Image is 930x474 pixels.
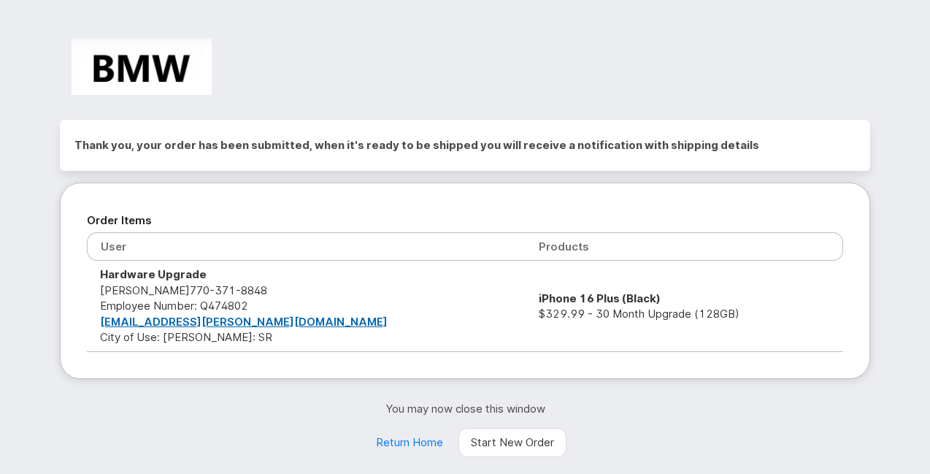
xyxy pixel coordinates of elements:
[364,428,456,457] a: Return Home
[87,232,526,261] th: User
[100,315,388,329] a: [EMAIL_ADDRESS][PERSON_NAME][DOMAIN_NAME]
[190,283,267,297] span: 770
[526,232,843,261] th: Products
[210,283,236,297] span: 371
[72,38,212,95] img: BMW Manufacturing Co LLC
[87,210,843,232] h2: Order Items
[539,291,661,305] strong: iPhone 16 Plus (Black)
[60,401,870,416] p: You may now close this window
[74,134,856,156] h2: Thank you, your order has been submitted, when it's ready to be shipped you will receive a notifi...
[236,283,267,297] span: 8848
[100,299,248,313] span: Employee Number: Q474802
[100,267,207,281] strong: Hardware Upgrade
[87,261,526,351] td: [PERSON_NAME] City of Use: [PERSON_NAME]: SR
[526,261,843,351] td: $329.99 - 30 Month Upgrade (128GB)
[458,428,566,457] a: Start New Order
